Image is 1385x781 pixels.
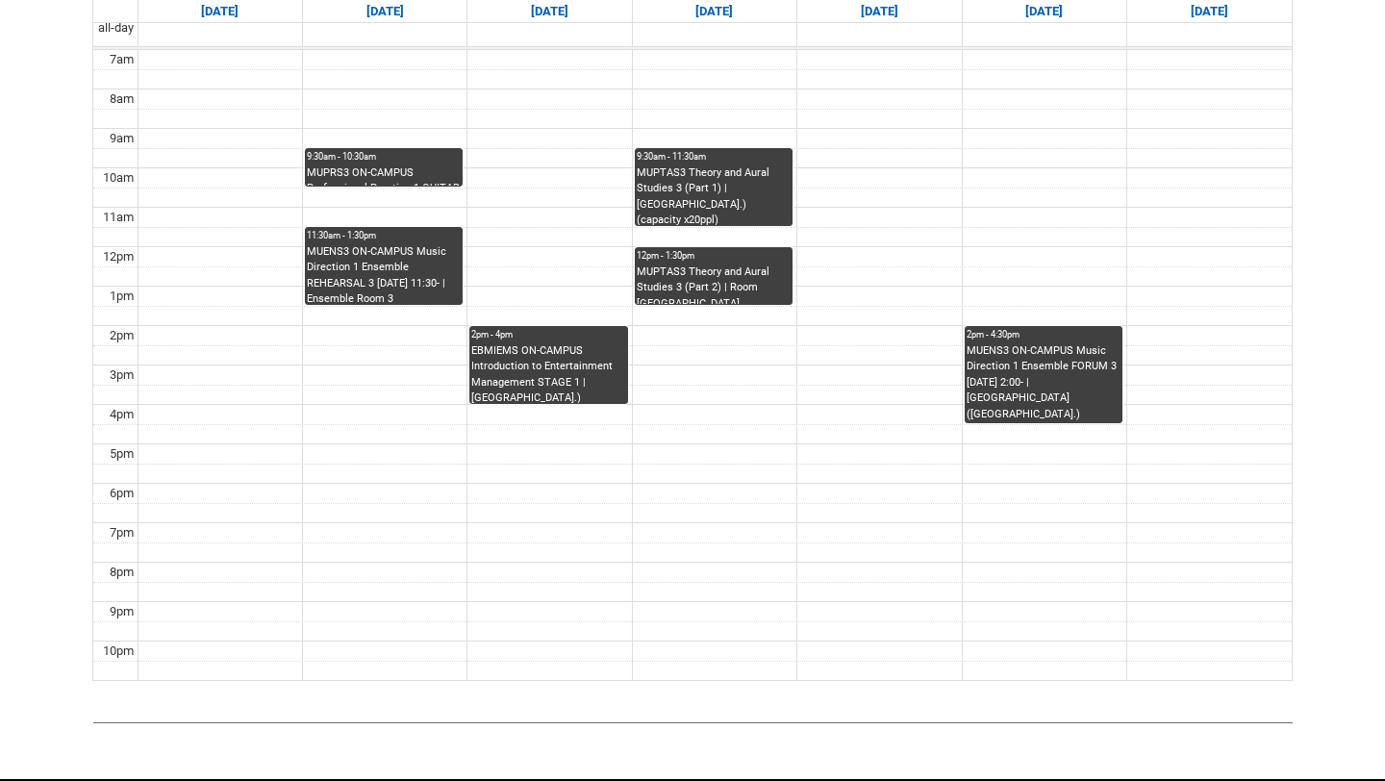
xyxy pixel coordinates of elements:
div: 10am [99,168,138,188]
div: 12pm - 1:30pm [637,249,791,263]
div: MUENS3 ON-CAMPUS Music Direction 1 Ensemble REHEARSAL 3 [DATE] 11:30- | Ensemble Room 3 ([GEOGRAP... [307,244,461,305]
div: 3pm [106,365,138,385]
div: 7am [106,50,138,69]
div: MUENS3 ON-CAMPUS Music Direction 1 Ensemble FORUM 3 [DATE] 2:00- | [GEOGRAPHIC_DATA] ([GEOGRAPHIC... [967,343,1121,423]
div: 2pm - 4:30pm [967,328,1121,341]
div: 6pm [106,484,138,503]
div: 2pm [106,326,138,345]
div: 2pm - 4pm [471,328,625,341]
div: 5pm [106,444,138,464]
div: MUPTAS3 Theory and Aural Studies 3 (Part 1) | [GEOGRAPHIC_DATA].) (capacity x20ppl) [637,165,791,226]
div: 11:30am - 1:30pm [307,229,461,242]
img: REDU_GREY_LINE [92,712,1293,732]
div: 9:30am - 11:30am [637,150,791,164]
div: MUPRS3 ON-CAMPUS Professional Practice 1 GUITAR TECH STAGE 3 MON 9:30 | Ensemble Room 6 ([GEOGRAP... [307,165,461,187]
div: 12pm [99,247,138,266]
div: 10pm [99,642,138,661]
div: 11am [99,208,138,227]
div: 9:30am - 10:30am [307,150,461,164]
span: all-day [94,18,138,38]
div: MUPTAS3 Theory and Aural Studies 3 (Part 2) | Room [GEOGRAPHIC_DATA] ([GEOGRAPHIC_DATA].) (capaci... [637,265,791,305]
div: EBMIEMS ON-CAMPUS Introduction to Entertainment Management STAGE 1 | [GEOGRAPHIC_DATA].) (capacit... [471,343,625,404]
div: 9pm [106,602,138,621]
div: 8pm [106,563,138,582]
div: 1pm [106,287,138,306]
div: 9am [106,129,138,148]
div: 7pm [106,523,138,542]
div: 4pm [106,405,138,424]
div: 8am [106,89,138,109]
